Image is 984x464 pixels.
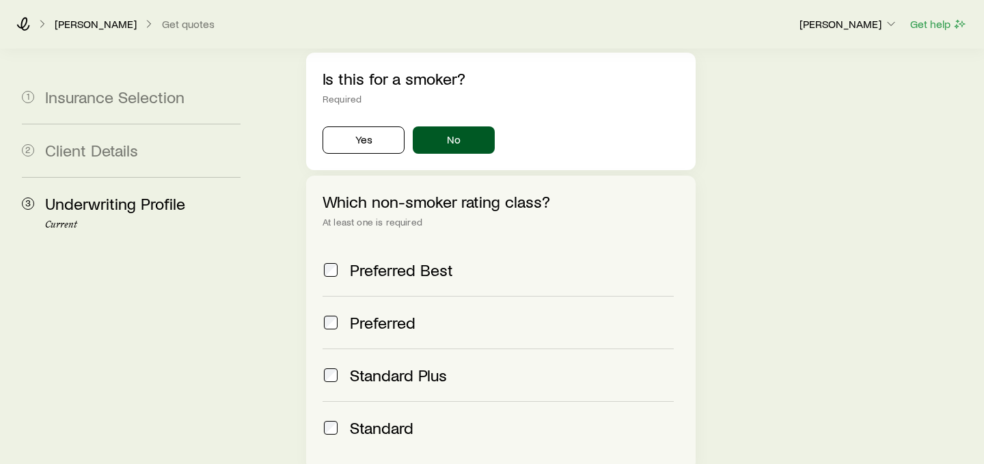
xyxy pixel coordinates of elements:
span: 2 [22,144,34,156]
button: Get help [910,16,968,32]
p: [PERSON_NAME] [55,17,137,31]
p: Current [45,219,241,230]
span: 3 [22,197,34,210]
input: Preferred Best [324,263,338,277]
div: Required [323,94,679,105]
p: Is this for a smoker? [323,69,679,88]
span: 1 [22,91,34,103]
p: Which non-smoker rating class? [323,192,679,211]
button: Yes [323,126,405,154]
button: [PERSON_NAME] [799,16,899,33]
span: Client Details [45,140,138,160]
span: Standard [350,418,413,437]
span: Preferred [350,313,415,332]
input: Standard Plus [324,368,338,382]
input: Standard [324,421,338,435]
input: Preferred [324,316,338,329]
p: [PERSON_NAME] [799,17,898,31]
span: Preferred Best [350,260,453,279]
span: Standard Plus [350,366,447,385]
div: At least one is required [323,217,679,228]
button: No [413,126,495,154]
span: Insurance Selection [45,87,184,107]
span: Underwriting Profile [45,193,185,213]
button: Get quotes [161,18,215,31]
